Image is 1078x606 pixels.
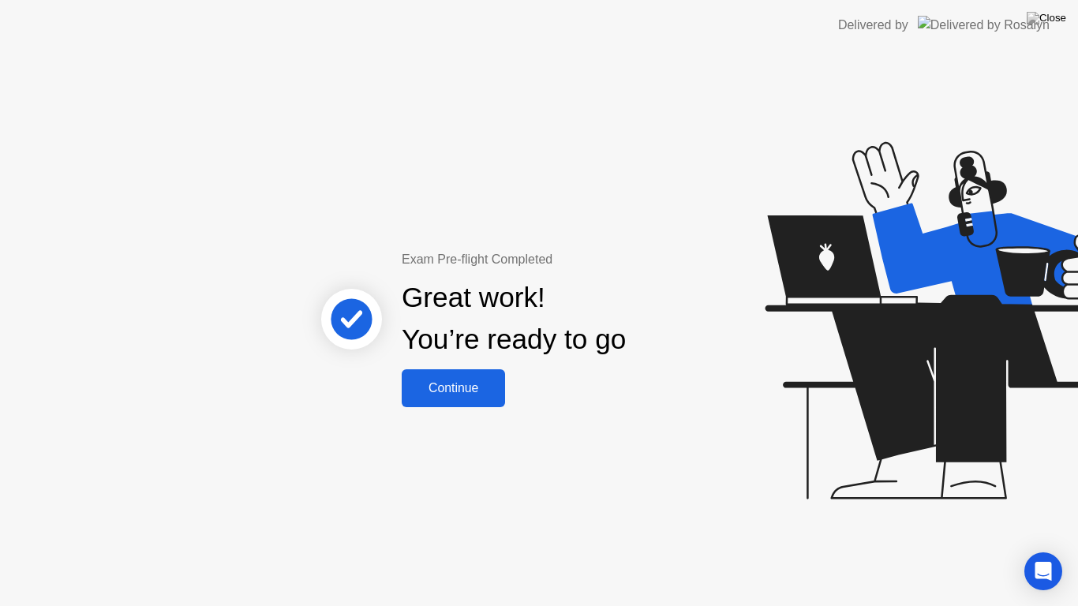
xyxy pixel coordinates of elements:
[402,277,626,361] div: Great work! You’re ready to go
[1024,552,1062,590] div: Open Intercom Messenger
[918,16,1050,34] img: Delivered by Rosalyn
[402,250,728,269] div: Exam Pre-flight Completed
[1027,12,1066,24] img: Close
[838,16,908,35] div: Delivered by
[406,381,500,395] div: Continue
[402,369,505,407] button: Continue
